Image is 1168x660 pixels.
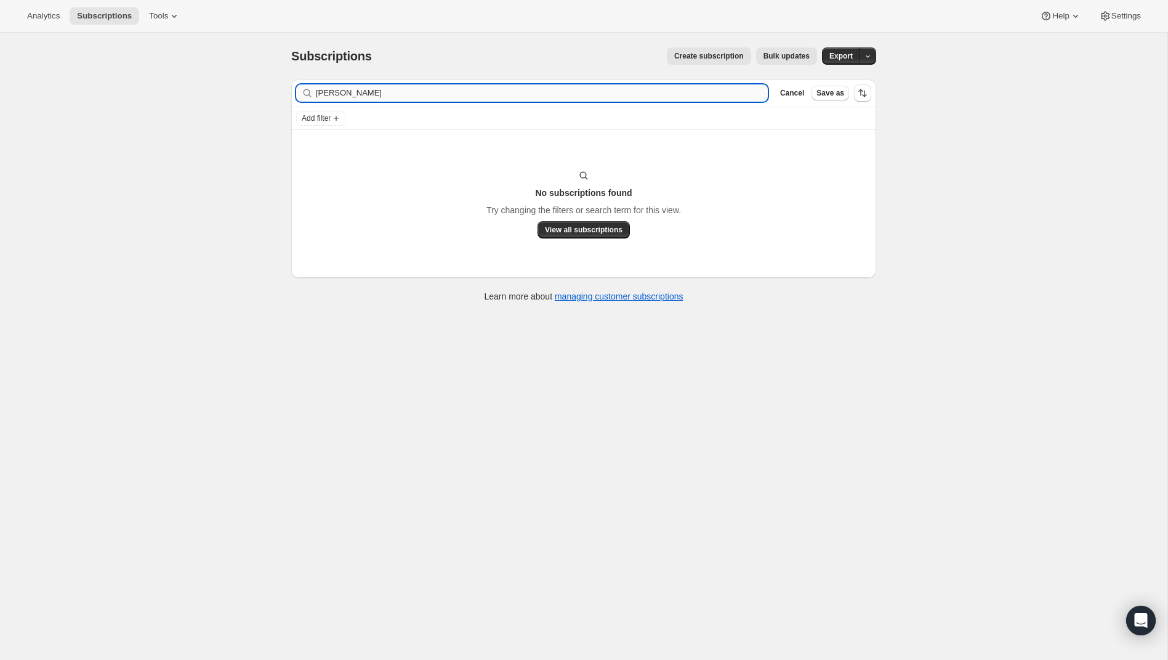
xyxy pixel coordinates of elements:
span: Add filter [302,113,331,123]
span: Subscriptions [77,11,132,21]
button: Help [1033,7,1089,25]
button: Subscriptions [70,7,139,25]
button: Create subscription [667,47,751,65]
span: Bulk updates [763,51,810,61]
button: Bulk updates [756,47,817,65]
button: Add filter [296,111,345,126]
span: Tools [149,11,168,21]
span: Settings [1111,11,1141,21]
span: Help [1052,11,1069,21]
div: Open Intercom Messenger [1126,606,1156,635]
span: Create subscription [674,51,744,61]
span: Subscriptions [291,49,372,63]
button: View all subscriptions [538,221,630,238]
span: Save as [816,88,844,98]
span: Analytics [27,11,60,21]
button: Cancel [775,86,809,100]
button: Sort the results [854,84,871,102]
span: View all subscriptions [545,225,622,235]
button: Save as [812,86,849,100]
button: Export [822,47,860,65]
p: Try changing the filters or search term for this view. [486,204,681,216]
span: Cancel [780,88,804,98]
p: Learn more about [485,290,683,303]
input: Filter subscribers [316,84,768,102]
button: Tools [142,7,188,25]
span: Export [829,51,853,61]
button: Analytics [20,7,67,25]
a: managing customer subscriptions [555,291,683,301]
h3: No subscriptions found [535,187,632,199]
button: Settings [1092,7,1148,25]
